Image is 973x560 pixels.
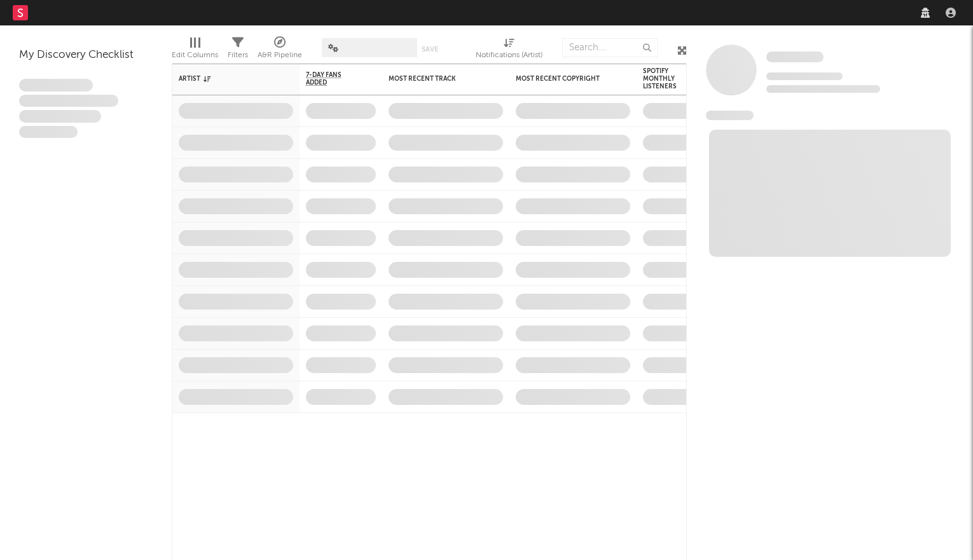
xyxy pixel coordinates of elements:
span: Integer aliquet in purus et [19,95,118,107]
div: Spotify Monthly Listeners [643,67,687,90]
div: Filters [228,32,248,69]
span: 0 fans last week [766,85,880,93]
a: Some Artist [766,51,824,64]
span: Aliquam viverra [19,126,78,139]
span: Lorem ipsum dolor [19,79,93,92]
span: Some Artist [766,51,824,62]
div: Artist [179,75,274,83]
div: Filters [228,48,248,63]
div: Notifications (Artist) [476,48,542,63]
div: Most Recent Track [389,75,484,83]
div: Edit Columns [172,48,218,63]
div: A&R Pipeline [258,48,302,63]
span: Praesent ac interdum [19,110,101,123]
span: News Feed [706,111,754,120]
span: 7-Day Fans Added [306,71,357,86]
button: Save [422,46,438,53]
div: Notifications (Artist) [476,32,542,69]
span: Tracking Since: [DATE] [766,72,843,80]
input: Search... [562,38,658,57]
div: A&R Pipeline [258,32,302,69]
div: My Discovery Checklist [19,48,153,63]
div: Edit Columns [172,32,218,69]
div: Most Recent Copyright [516,75,611,83]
